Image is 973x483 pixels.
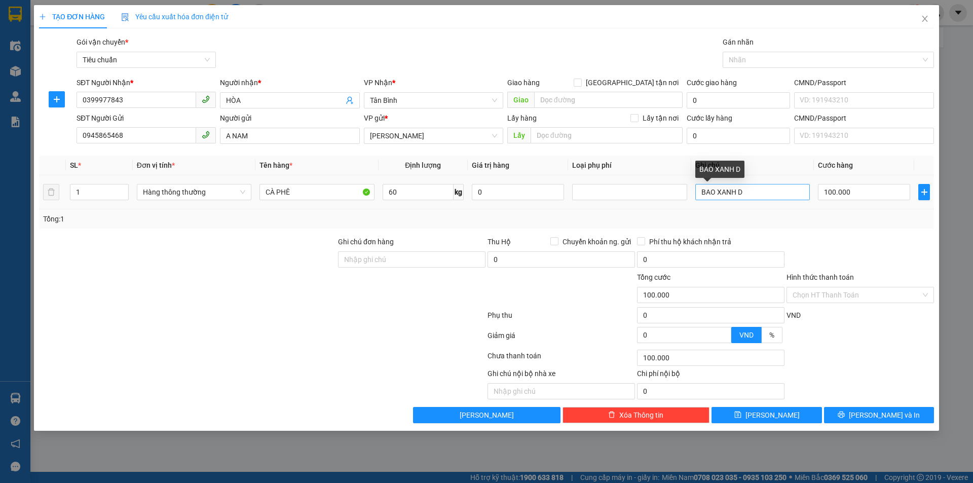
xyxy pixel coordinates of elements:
div: BAO XANH D [695,161,744,178]
label: Cước lấy hàng [687,114,732,122]
span: save [734,411,741,419]
span: Decrease Value [117,192,128,200]
div: VP gửi [364,113,503,124]
div: Người nhận [220,77,359,88]
span: Tổng cước [637,273,670,281]
div: Người gửi [220,113,359,124]
span: VND [739,331,754,339]
span: SL [70,161,78,169]
span: up [120,186,126,192]
span: phone [202,95,210,103]
div: Tổng: 1 [43,213,376,225]
span: Xóa Thông tin [619,410,663,421]
div: SĐT Người Gửi [77,113,216,124]
button: printer[PERSON_NAME] và In [824,407,934,423]
span: delete [608,411,615,419]
span: Lấy hàng [507,114,537,122]
span: VND [787,311,801,319]
span: [GEOGRAPHIC_DATA] tận nơi [582,77,683,88]
label: Ghi chú đơn hàng [338,238,394,246]
div: Ghi chú nội bộ nhà xe [488,368,635,383]
th: Ghi chú [691,156,814,175]
div: CMND/Passport [794,113,933,124]
th: Loại phụ phí [568,156,691,175]
span: kg [454,184,464,200]
span: plus [919,188,929,196]
span: Cước hàng [818,161,853,169]
button: [PERSON_NAME] [413,407,560,423]
span: Hàng thông thường [143,184,245,200]
input: Cước giao hàng [687,92,790,108]
span: plus [39,13,46,20]
span: Giao hàng [507,79,540,87]
span: Increase Value [720,327,731,335]
input: 0 [472,184,564,200]
span: Tiêu chuẩn [83,52,210,67]
span: TẠO ĐƠN HÀNG [39,13,105,21]
input: Cước lấy hàng [687,128,790,144]
span: [PERSON_NAME] [460,410,514,421]
div: CMND/Passport [794,77,933,88]
span: printer [838,411,845,419]
input: Ghi Chú [695,184,810,200]
span: Tên hàng [259,161,292,169]
span: % [769,331,774,339]
div: Chưa thanh toán [486,350,636,368]
button: Close [911,5,939,33]
button: save[PERSON_NAME] [712,407,821,423]
img: icon [121,13,129,21]
span: Gói vận chuyển [77,38,128,46]
span: Giá trị hàng [472,161,509,169]
span: [PERSON_NAME] [745,410,800,421]
button: delete [43,184,59,200]
div: SĐT Người Nhận [77,77,216,88]
span: Giao [507,92,534,108]
button: deleteXóa Thông tin [563,407,710,423]
span: Tân Bình [370,93,497,108]
span: Increase Value [117,184,128,192]
label: Gán nhãn [723,38,754,46]
span: Thu Hộ [488,238,511,246]
span: plus [49,95,64,103]
div: Giảm giá [486,330,636,348]
span: Yêu cầu xuất hóa đơn điện tử [121,13,228,21]
span: Lấy [507,127,531,143]
div: Phụ thu [486,310,636,327]
span: Decrease Value [720,335,731,343]
input: Dọc đường [534,92,683,108]
input: Ghi chú đơn hàng [338,251,485,268]
span: Chuyển khoản ng. gửi [558,236,635,247]
span: Đơn vị tính [137,161,175,169]
span: down [120,193,126,199]
span: Lấy tận nơi [639,113,683,124]
span: up [723,328,729,335]
label: Cước giao hàng [687,79,737,87]
button: plus [918,184,929,200]
span: down [723,336,729,342]
span: [PERSON_NAME] và In [849,410,920,421]
span: Định lượng [405,161,441,169]
input: Nhập ghi chú [488,383,635,399]
span: phone [202,131,210,139]
span: VP Nhận [364,79,392,87]
input: Dọc đường [531,127,683,143]
span: close [921,15,929,23]
button: plus [49,91,65,107]
span: user-add [346,96,354,104]
div: Chi phí nội bộ [637,368,784,383]
input: VD: Bàn, Ghế [259,184,374,200]
label: Hình thức thanh toán [787,273,854,281]
span: Phí thu hộ khách nhận trả [645,236,735,247]
span: Cư Kuin [370,128,497,143]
